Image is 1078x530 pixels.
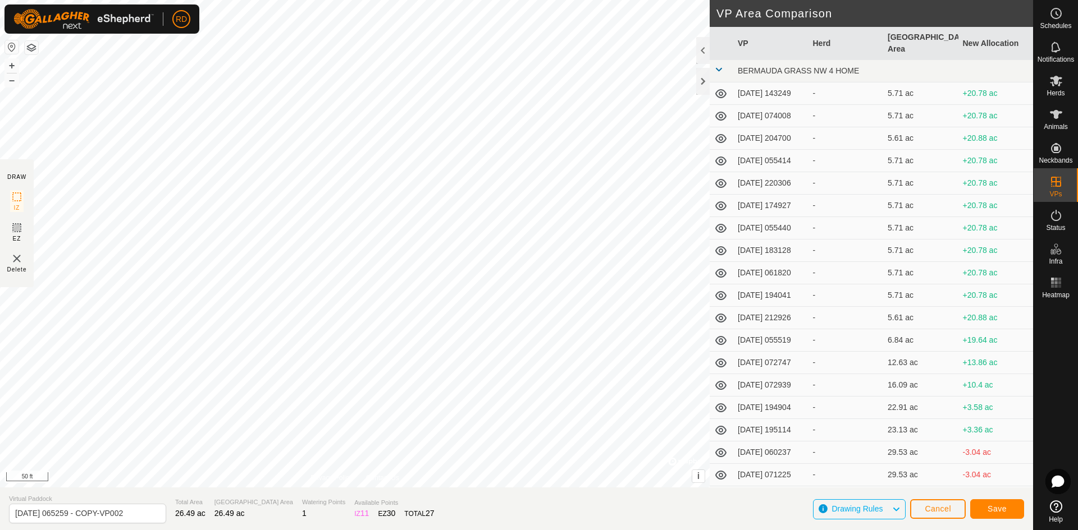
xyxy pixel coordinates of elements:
[813,222,879,234] div: -
[360,509,369,518] span: 11
[692,470,705,482] button: i
[738,66,859,75] span: BERMAUDA GRASS NW 4 HOME
[733,127,808,150] td: [DATE] 204700
[7,173,26,181] div: DRAW
[697,471,700,481] span: i
[1044,123,1068,130] span: Animals
[832,504,883,513] span: Drawing Rules
[14,204,20,212] span: IZ
[378,508,395,519] div: EZ
[813,424,879,436] div: -
[958,195,1034,217] td: +20.78 ac
[958,262,1034,284] td: +20.78 ac
[813,200,879,211] div: -
[733,486,808,509] td: [DATE] 055505
[7,265,27,274] span: Delete
[175,509,205,518] span: 26.49 ac
[1049,191,1062,197] span: VPs
[5,73,19,87] button: –
[733,284,808,307] td: [DATE] 194041
[214,497,293,507] span: [GEOGRAPHIC_DATA] Area
[813,289,879,301] div: -
[958,374,1034,397] td: +10.4 ac
[733,217,808,239] td: [DATE] 055440
[302,509,307,518] span: 1
[883,239,958,262] td: 5.71 ac
[813,469,879,481] div: -
[813,155,879,167] div: -
[813,132,879,144] div: -
[716,7,1033,20] h2: VP Area Comparison
[883,262,958,284] td: 5.71 ac
[813,402,879,413] div: -
[970,499,1024,519] button: Save
[733,27,808,60] th: VP
[1049,258,1062,265] span: Infra
[1046,224,1065,231] span: Status
[9,494,166,504] span: Virtual Paddock
[958,419,1034,441] td: +3.36 ac
[813,110,879,122] div: -
[733,329,808,352] td: [DATE] 055519
[958,239,1034,262] td: +20.78 ac
[883,397,958,419] td: 22.91 ac
[958,82,1034,105] td: +20.78 ac
[958,397,1034,419] td: +3.58 ac
[733,82,808,105] td: [DATE] 143249
[813,87,879,99] div: -
[958,150,1034,172] td: +20.78 ac
[883,105,958,127] td: 5.71 ac
[733,419,808,441] td: [DATE] 195114
[808,27,884,60] th: Herd
[733,262,808,284] td: [DATE] 061820
[883,27,958,60] th: [GEOGRAPHIC_DATA] Area
[1049,516,1063,523] span: Help
[958,172,1034,195] td: +20.78 ac
[883,217,958,239] td: 5.71 ac
[813,357,879,368] div: -
[813,245,879,256] div: -
[883,150,958,172] td: 5.71 ac
[404,508,434,519] div: TOTAL
[733,150,808,172] td: [DATE] 055414
[925,504,951,513] span: Cancel
[958,27,1034,60] th: New Allocation
[1040,22,1071,29] span: Schedules
[883,82,958,105] td: 5.71 ac
[1034,496,1078,527] a: Help
[733,195,808,217] td: [DATE] 174927
[1042,292,1070,298] span: Heatmap
[733,464,808,486] td: [DATE] 071225
[1047,90,1065,96] span: Herds
[883,195,958,217] td: 5.71 ac
[883,419,958,441] td: 23.13 ac
[214,509,245,518] span: 26.49 ac
[813,177,879,189] div: -
[5,59,19,72] button: +
[733,352,808,374] td: [DATE] 072747
[13,9,154,29] img: Gallagher Logo
[733,105,808,127] td: [DATE] 074008
[733,172,808,195] td: [DATE] 220306
[883,307,958,329] td: 5.61 ac
[958,217,1034,239] td: +20.78 ac
[958,329,1034,352] td: +19.64 ac
[958,105,1034,127] td: +20.78 ac
[813,267,879,279] div: -
[883,172,958,195] td: 5.71 ac
[387,509,396,518] span: 30
[733,307,808,329] td: [DATE] 212926
[5,40,19,54] button: Reset Map
[883,464,958,486] td: 29.53 ac
[988,504,1007,513] span: Save
[813,379,879,391] div: -
[883,352,958,374] td: 12.63 ac
[733,239,808,262] td: [DATE] 183128
[910,499,966,519] button: Cancel
[310,473,353,483] a: Privacy Policy
[354,508,369,519] div: IZ
[813,312,879,324] div: -
[883,329,958,352] td: 6.84 ac
[10,252,24,265] img: VP
[958,486,1034,509] td: -3.53 ac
